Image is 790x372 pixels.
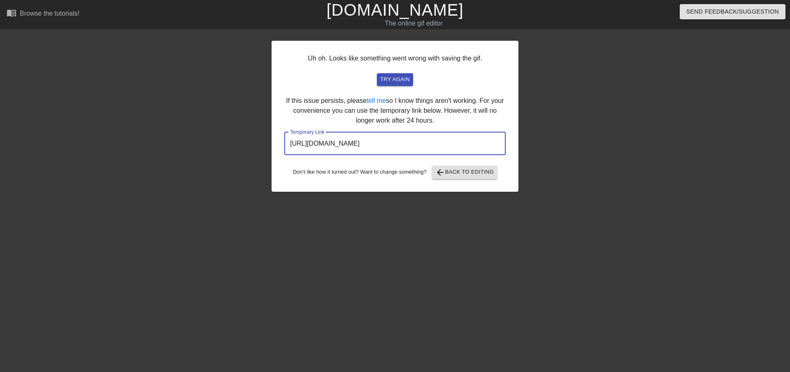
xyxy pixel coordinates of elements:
[326,1,463,19] a: [DOMAIN_NAME]
[686,7,779,17] span: Send Feedback/Suggestion
[435,167,494,177] span: Back to Editing
[380,75,410,84] span: try again
[367,97,386,104] a: tell me
[284,166,506,179] div: Don't like how it turned out? Want to change something?
[267,19,560,28] div: The online gif editor
[680,4,785,19] button: Send Feedback/Suggestion
[377,73,413,86] button: try again
[20,10,79,17] div: Browse the tutorials!
[272,41,518,192] div: Uh oh. Looks like something went wrong with saving the gif. If this issue persists, please so I k...
[432,166,497,179] button: Back to Editing
[7,8,16,18] span: menu_book
[435,167,445,177] span: arrow_back
[284,132,506,155] input: bare
[7,8,79,21] a: Browse the tutorials!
